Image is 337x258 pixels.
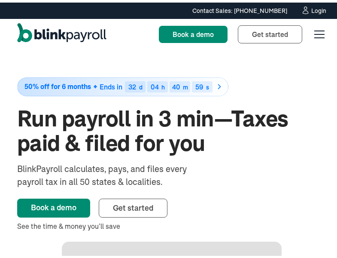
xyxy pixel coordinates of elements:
[17,104,326,153] h1: Run payroll in 3 min—Taxes paid & filed for you
[17,218,326,229] div: See the time & money you’ll save
[183,82,188,88] div: m
[17,196,90,215] a: Book a demo
[151,80,159,89] span: 04
[173,28,214,36] span: Book a demo
[17,160,209,186] div: BlinkPayroll calculates, pays, and files every payroll tax in all 50 states & localities.
[206,82,209,88] div: s
[17,21,106,43] a: home
[159,23,228,40] a: Book a demo
[99,196,167,215] a: Get started
[301,3,326,13] a: Login
[24,80,91,88] span: 50% off for 6 months
[161,82,165,88] div: h
[113,200,153,210] span: Get started
[100,80,122,89] span: Ends in
[195,80,203,89] span: 59
[311,5,326,11] div: Login
[192,4,287,13] div: Contact Sales: [PHONE_NUMBER]
[238,23,302,41] a: Get started
[172,80,180,89] span: 40
[139,82,143,88] div: d
[128,80,136,89] span: 32
[17,75,326,94] a: 50% off for 6 monthsEnds in32d04h40m59s
[309,21,326,42] div: menu
[252,28,288,36] span: Get started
